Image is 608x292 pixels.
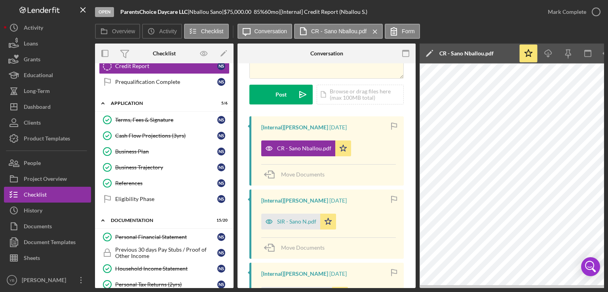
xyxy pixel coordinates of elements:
[111,101,208,106] div: Application
[95,24,140,39] button: Overview
[4,155,91,171] button: People
[4,171,91,187] button: Project Overview
[24,83,50,101] div: Long-Term
[4,131,91,146] button: Product Templates
[261,238,332,258] button: Move Documents
[112,28,135,34] label: Overview
[159,28,177,34] label: Activity
[439,50,494,57] div: CR - Sano Nballou.pdf
[24,155,41,173] div: People
[24,20,43,38] div: Activity
[24,218,52,236] div: Documents
[4,99,91,115] button: Dashboard
[224,9,254,15] div: $75,000.00
[329,124,347,131] time: 2025-08-04 17:12
[201,28,224,34] label: Checklist
[217,116,225,124] div: N S
[24,234,76,252] div: Document Templates
[4,36,91,51] button: Loans
[184,24,229,39] button: Checklist
[548,4,586,20] div: Mark Complete
[217,148,225,155] div: N S
[20,272,71,290] div: [PERSON_NAME]
[24,250,40,268] div: Sheets
[4,187,91,203] button: Checklist
[24,203,42,220] div: History
[385,24,420,39] button: Form
[115,79,217,85] div: Prequalification Complete
[329,197,347,204] time: 2025-08-04 17:12
[261,214,336,229] button: SIR - Sano N.pdf
[99,144,230,159] a: Business PlanNS
[277,218,316,225] div: SIR - Sano N.pdf
[142,24,182,39] button: Activity
[99,58,230,74] a: Credit ReportNS
[275,85,287,104] div: Post
[24,115,41,133] div: Clients
[4,115,91,131] button: Clients
[4,203,91,218] button: History
[115,148,217,155] div: Business Plan
[115,133,217,139] div: Cash Flow Projections (3yrs)
[217,281,225,288] div: N S
[9,278,15,283] text: YB
[254,9,264,15] div: 85 %
[311,28,367,34] label: CR - Sano Nballou.pdf
[99,175,230,191] a: ReferencesNS
[4,20,91,36] button: Activity
[255,28,287,34] label: Conversation
[237,24,293,39] button: Conversation
[115,234,217,240] div: Personal Financial Statement
[540,4,604,20] button: Mark Complete
[261,165,332,184] button: Move Documents
[310,50,343,57] div: Conversation
[99,245,230,261] a: Previous 30 days Pay Stubs / Proof of Other IncomeNS
[217,78,225,86] div: N S
[153,50,176,57] div: Checklist
[261,271,328,277] div: [Internal] [PERSON_NAME]
[24,171,67,189] div: Project Overview
[217,249,225,257] div: N S
[99,159,230,175] a: Business TrajectoryNS
[95,7,114,17] div: Open
[99,229,230,245] a: Personal Financial StatementNS
[4,67,91,83] button: Educational
[115,265,217,272] div: Household Income Statement
[217,132,225,140] div: N S
[279,9,367,15] div: | [Internal] Credit Report (Nballou S.)
[115,281,217,288] div: Personal Tax Returns (2yrs)
[4,51,91,67] a: Grants
[217,62,225,70] div: N S
[99,112,230,128] a: Terms, Fees & SignatureNS
[115,63,217,69] div: Credit Report
[4,234,91,250] button: Document Templates
[4,83,91,99] button: Long-Term
[4,218,91,234] a: Documents
[581,257,600,276] div: Open Intercom Messenger
[99,261,230,277] a: Household Income StatementNS
[115,164,217,171] div: Business Trajectory
[249,85,313,104] button: Post
[4,250,91,266] button: Sheets
[120,8,188,15] b: ParentsChoice Daycare LLC
[402,28,415,34] label: Form
[217,179,225,187] div: N S
[217,265,225,273] div: N S
[261,197,328,204] div: [Internal] [PERSON_NAME]
[217,233,225,241] div: N S
[217,163,225,171] div: N S
[277,145,331,152] div: CR - Sano Nballou.pdf
[261,124,328,131] div: [Internal] [PERSON_NAME]
[264,9,279,15] div: 60 mo
[294,24,383,39] button: CR - Sano Nballou.pdf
